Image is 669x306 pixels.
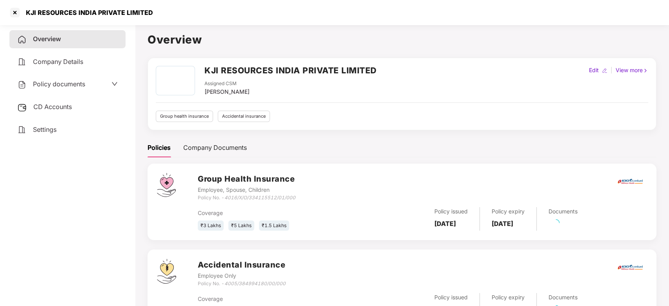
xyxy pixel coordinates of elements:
[21,9,153,16] div: KJI RESOURCES INDIA PRIVATE LIMITED
[434,207,468,216] div: Policy issued
[17,103,27,112] img: svg+xml;base64,PHN2ZyB3aWR0aD0iMjUiIGhlaWdodD0iMjQiIHZpZXdCb3g9IjAgMCAyNSAyNCIgZmlsbD0ibm9uZSIgeG...
[549,207,578,216] div: Documents
[148,143,171,153] div: Policies
[198,280,286,288] div: Policy No. -
[492,293,525,302] div: Policy expiry
[17,125,27,135] img: svg+xml;base64,PHN2ZyB4bWxucz0iaHR0cDovL3d3dy53My5vcmcvMjAwMC9zdmciIHdpZHRoPSIyNCIgaGVpZ2h0PSIyNC...
[17,57,27,67] img: svg+xml;base64,PHN2ZyB4bWxucz0iaHR0cDovL3d3dy53My5vcmcvMjAwMC9zdmciIHdpZHRoPSIyNCIgaGVpZ2h0PSIyNC...
[492,220,513,228] b: [DATE]
[204,87,250,96] div: [PERSON_NAME]
[602,68,607,73] img: editIcon
[33,103,72,111] span: CD Accounts
[434,293,468,302] div: Policy issued
[614,66,650,75] div: View more
[111,81,118,87] span: down
[17,35,27,44] img: svg+xml;base64,PHN2ZyB4bWxucz0iaHR0cDovL3d3dy53My5vcmcvMjAwMC9zdmciIHdpZHRoPSIyNCIgaGVpZ2h0PSIyNC...
[552,219,560,227] span: loading
[616,262,644,272] img: icici.png
[157,259,176,284] img: svg+xml;base64,PHN2ZyB4bWxucz0iaHR0cDovL3d3dy53My5vcmcvMjAwMC9zdmciIHdpZHRoPSI0OS4zMjEiIGhlaWdodD...
[33,35,61,43] span: Overview
[198,271,286,280] div: Employee Only
[492,207,525,216] div: Policy expiry
[228,220,254,231] div: ₹5 Lakhs
[549,293,578,302] div: Documents
[33,58,83,66] span: Company Details
[17,80,27,89] img: svg+xml;base64,PHN2ZyB4bWxucz0iaHR0cDovL3d3dy53My5vcmcvMjAwMC9zdmciIHdpZHRoPSIyNCIgaGVpZ2h0PSIyNC...
[224,195,295,200] i: 4016/X/O/334115512/01/000
[183,143,247,153] div: Company Documents
[156,111,213,122] div: Group health insurance
[198,209,348,217] div: Coverage
[218,111,270,122] div: Accidental insurance
[198,173,295,185] h3: Group Health Insurance
[198,259,286,271] h3: Accidental Insurance
[148,31,656,48] h1: Overview
[198,186,295,194] div: Employee, Spouse, Children
[33,126,57,133] span: Settings
[259,220,289,231] div: ₹1.5 Lakhs
[33,80,85,88] span: Policy documents
[198,194,295,202] div: Policy No. -
[224,280,286,286] i: 4005/384994180/00/000
[609,66,614,75] div: |
[204,80,250,87] div: Assigned CSM
[643,68,648,73] img: rightIcon
[616,177,644,186] img: icici.png
[587,66,600,75] div: Edit
[157,173,176,197] img: svg+xml;base64,PHN2ZyB4bWxucz0iaHR0cDovL3d3dy53My5vcmcvMjAwMC9zdmciIHdpZHRoPSI0Ny43MTQiIGhlaWdodD...
[434,220,456,228] b: [DATE]
[198,295,348,303] div: Coverage
[198,220,224,231] div: ₹3 Lakhs
[204,64,377,77] h2: KJI RESOURCES INDIA PRIVATE LIMITED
